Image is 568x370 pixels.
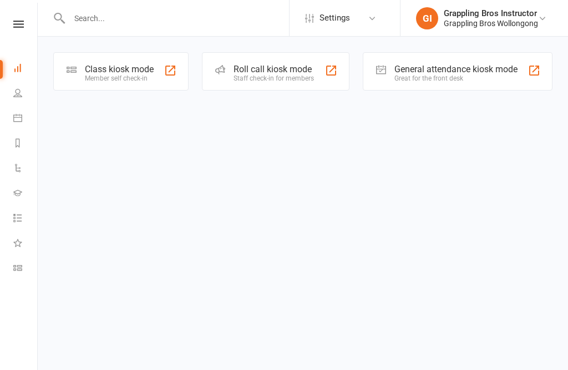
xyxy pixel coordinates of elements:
a: Class kiosk mode [13,257,38,282]
div: Member self check-in [85,74,154,82]
div: Class kiosk mode [85,64,154,74]
div: GI [416,7,438,29]
a: Calendar [13,107,38,132]
a: Reports [13,132,38,157]
a: What's New [13,232,38,257]
a: People [13,82,38,107]
div: Grappling Bros Instructor [444,8,538,18]
div: Great for the front desk [394,74,518,82]
div: Roll call kiosk mode [234,64,314,74]
input: Search... [66,11,289,26]
a: Dashboard [13,57,38,82]
span: Settings [319,6,350,31]
div: Grappling Bros Wollongong [444,18,538,28]
div: General attendance kiosk mode [394,64,518,74]
div: Staff check-in for members [234,74,314,82]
